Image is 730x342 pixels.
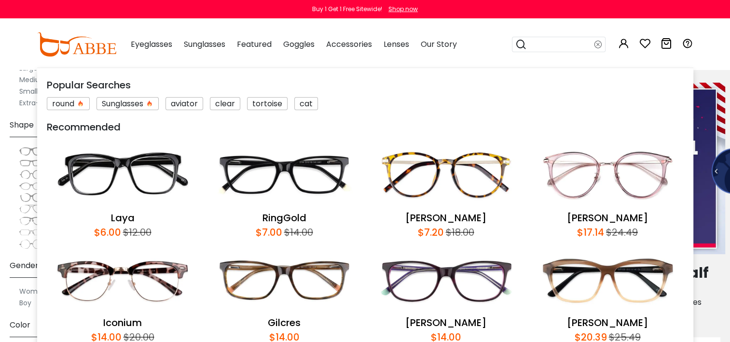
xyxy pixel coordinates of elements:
a: [PERSON_NAME] [567,316,648,329]
div: $17.14 [577,225,604,240]
a: Laya [111,211,135,225]
img: Hibbard [370,244,522,316]
a: [PERSON_NAME] [567,211,648,225]
img: RingGold [208,139,360,211]
span: Lenses [384,39,409,50]
a: Gilcres [268,316,301,329]
div: Shop now [388,5,418,14]
label: Medium (126-132mm) [19,74,94,85]
span: Sunglasses [184,39,225,50]
span: Our Story [421,39,457,50]
div: Popular Searches [47,78,684,92]
img: Sonia [532,244,684,316]
a: Shop now [384,5,418,13]
div: tortoise [247,97,288,110]
img: Browline.png [19,216,43,226]
a: [PERSON_NAME] [405,211,486,225]
div: Sunglasses [96,97,159,110]
a: RingGold [262,211,306,225]
img: Iconium [47,244,199,316]
div: $7.20 [418,225,444,240]
span: Eyeglasses [131,39,172,50]
div: clear [210,97,240,110]
label: Women [19,285,46,297]
img: Round.png [19,170,43,179]
img: Laya [47,139,199,211]
a: [PERSON_NAME] [405,316,486,329]
label: Small (119-125mm) [19,85,83,97]
div: aviator [165,97,203,110]
span: Shape [10,114,34,137]
img: Naomi [532,139,684,211]
a: Iconium [103,316,142,329]
div: round [47,97,90,110]
img: Cat-Eye.png [19,193,43,202]
span: Gender [10,254,39,277]
img: Geometric.png [19,228,43,237]
label: Extra-Small (100-118mm) [19,97,104,109]
span: Goggles [283,39,315,50]
span: Featured [237,39,272,50]
img: Oval.png [19,181,43,191]
img: Callie [370,139,522,211]
div: Buy 1 Get 1 Free Sitewide! [312,5,382,14]
img: Gilcres [208,244,360,316]
div: $6.00 [94,225,121,240]
img: abbeglasses.com [37,32,116,57]
div: $14.00 [282,225,313,240]
img: Aviator.png [19,204,43,214]
label: Boy [19,297,31,309]
img: Rectangle.png [19,158,43,168]
span: Color [10,313,30,337]
div: Recommended [47,120,684,134]
span: Accessories [326,39,372,50]
div: $12.00 [121,225,152,240]
div: $7.00 [256,225,282,240]
img: Square.png [19,146,43,156]
img: Varieties.png [19,239,43,249]
div: $24.49 [604,225,638,240]
div: cat [294,97,318,110]
div: $18.00 [444,225,474,240]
